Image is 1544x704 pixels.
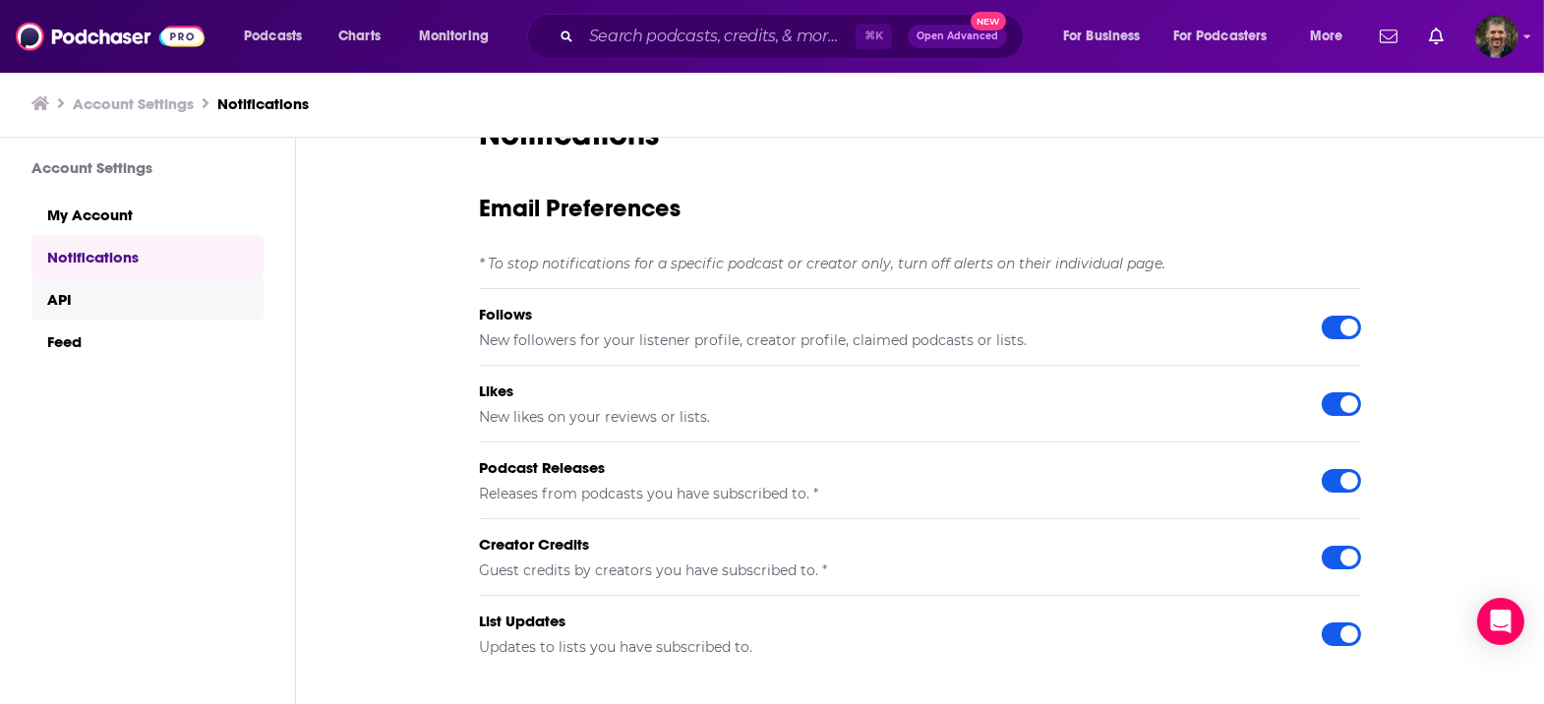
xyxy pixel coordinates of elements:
button: open menu [1049,21,1165,52]
h5: Guest credits by creators you have subscribed to. * [480,561,1290,579]
img: Podchaser - Follow, Share and Rate Podcasts [16,18,205,55]
span: Podcasts [244,23,302,50]
span: Open Advanced [917,31,998,41]
h5: * To stop notifications for a specific podcast or creator only, turn off alerts on their individu... [480,255,1361,272]
input: Search podcasts, credits, & more... [581,21,856,52]
h5: Likes [480,381,1290,400]
div: Search podcasts, credits, & more... [546,14,1042,59]
button: open menu [1296,21,1368,52]
a: My Account [31,193,264,235]
span: More [1310,23,1343,50]
h5: Releases from podcasts you have subscribed to. * [480,485,1290,502]
a: API [31,277,264,320]
h5: Creator Credits [480,535,1290,554]
h5: Follows [480,305,1290,323]
a: Show notifications dropdown [1421,20,1452,53]
h5: New likes on your reviews or lists. [480,408,1290,426]
span: For Business [1063,23,1141,50]
a: Account Settings [73,94,194,113]
h3: Account Settings [31,158,264,177]
button: Open AdvancedNew [908,25,1007,48]
span: Logged in as vincegalloro [1475,15,1518,58]
a: Notifications [217,94,309,113]
span: Charts [338,23,381,50]
span: New [971,12,1006,30]
a: Feed [31,320,264,362]
h5: Podcast Releases [480,458,1290,477]
button: open menu [1160,21,1296,52]
span: Monitoring [419,23,489,50]
h5: Updates to lists you have subscribed to. [480,638,1290,656]
a: Show notifications dropdown [1372,20,1405,53]
h5: List Updates [480,612,1290,630]
button: open menu [405,21,514,52]
a: Notifications [31,235,264,277]
a: Charts [326,21,392,52]
button: Show profile menu [1475,15,1518,58]
h3: Email Preferences [480,193,1361,223]
div: Open Intercom Messenger [1477,598,1524,645]
img: User Profile [1475,15,1518,58]
span: ⌘ K [856,24,892,49]
span: For Podcasters [1173,23,1268,50]
h5: New followers for your listener profile, creator profile, claimed podcasts or lists. [480,331,1290,349]
button: open menu [230,21,327,52]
